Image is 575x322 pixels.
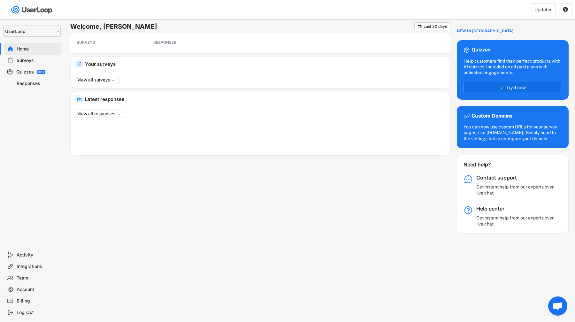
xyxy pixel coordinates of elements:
[16,69,34,75] div: Quizzes
[77,40,134,45] div: SURVEYS
[464,161,508,168] div: Need help?
[476,174,556,181] div: Contact support
[476,215,556,226] div: Get instant help from our experts over live chat
[424,25,447,28] div: Last 30 days
[38,71,44,73] div: BETA
[153,40,211,45] div: RESPONSES
[77,97,82,102] img: IncomingMajor.svg
[476,184,556,195] div: Get instant help from our experts over live chat
[476,205,556,212] div: Help center
[17,275,59,281] div: Team
[17,252,59,258] div: Activity
[17,264,59,270] div: Integrations
[17,46,59,52] div: Home
[10,3,55,16] img: userloop-logo-01.svg
[70,22,414,31] h6: Welcome, [PERSON_NAME]
[17,80,59,87] div: Responses
[464,82,562,93] button: Try it now
[85,62,445,66] div: Your surveys
[506,85,526,90] span: Try it now
[563,7,568,12] button: 
[17,287,59,293] div: Account
[74,110,124,118] button: View all responses →
[563,6,568,12] text: 
[85,97,445,102] div: Latest responses
[457,29,513,34] div: NEW IN [GEOGRAPHIC_DATA]
[17,298,59,304] div: Billing
[417,24,422,29] button: 
[74,76,119,84] button: View all surveys →
[17,310,59,316] div: Log Out
[464,58,562,76] div: Help customers find their perfect products with AI quizzes. Included on all paid plans with unlim...
[548,296,567,316] div: Open chat
[17,57,59,64] div: Surveys
[471,113,512,119] div: Custom Domains
[464,124,562,142] div: You can now use custom URLs for your survey pages, like [DOMAIN_NAME]. Simply head to the setting...
[534,7,552,12] div: Updates
[471,47,490,53] div: Quizzes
